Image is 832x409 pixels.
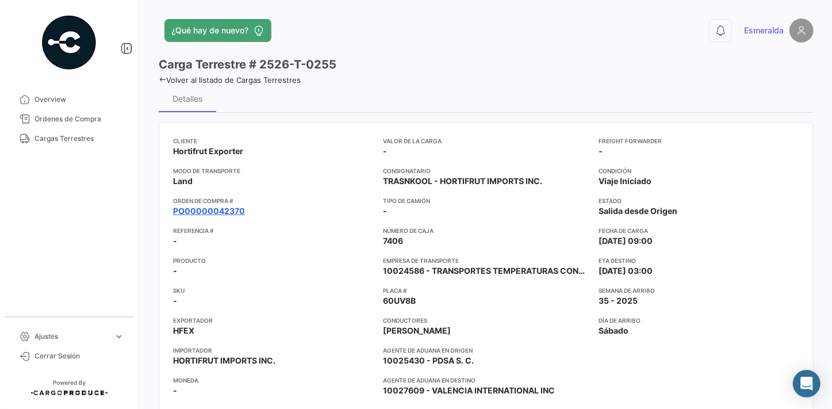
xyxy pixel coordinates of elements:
app-card-info-title: Freight Forwarder [599,136,799,146]
span: TRASNKOOL - HORTIFRUT IMPORTS INC. [383,175,542,187]
app-card-info-title: Empresa de Transporte [383,256,589,265]
span: - [383,146,387,157]
span: 60UV8B [383,295,416,307]
app-card-info-title: ETA Destino [599,256,799,265]
span: Sábado [599,325,628,337]
span: 10027609 - VALENCIA INTERNATIONAL INC [383,385,555,396]
span: ¿Qué hay de nuevo? [171,25,248,36]
app-card-info-title: Producto [173,256,374,265]
app-card-info-title: Referencia # [173,226,374,235]
div: Detalles [172,94,202,104]
app-card-info-title: Conductores [383,316,589,325]
app-card-info-title: Tipo de Camión [383,196,589,205]
app-card-info-title: Cliente [173,136,374,146]
span: HFEX [173,325,194,337]
span: Land [173,175,193,187]
app-card-info-title: Orden de Compra # [173,196,374,205]
span: [PERSON_NAME] [383,325,451,337]
span: 10025430 - PDSA S. C. [383,355,474,366]
a: Cargas Terrestres [9,129,129,148]
span: - [173,265,177,277]
span: - [173,385,177,396]
span: HORTIFRUT IMPORTS INC. [173,355,275,366]
a: Volver al listado de Cargas Terrestres [159,75,301,85]
app-card-info-title: Estado [599,196,799,205]
span: Esmeralda [744,25,784,36]
app-card-info-title: Exportador [173,316,374,325]
span: 35 - 2025 [599,295,638,307]
span: - [173,295,177,307]
app-card-info-title: Condición [599,166,799,175]
span: Overview [34,94,124,105]
span: Hortifrut Exporter [173,146,243,157]
app-card-info-title: Día de Arribo [599,316,799,325]
a: Overview [9,90,129,109]
span: Cerrar Sesión [34,351,124,361]
span: Órdenes de Compra [34,114,124,124]
a: Órdenes de Compra [9,109,129,129]
app-card-info-title: Placa # [383,286,589,295]
app-card-info-title: Número de Caja [383,226,589,235]
a: PO00000042370 [173,205,245,217]
app-card-info-title: Consignatario [383,166,589,175]
span: Salida desde Origen [599,205,677,217]
span: [DATE] 09:00 [599,235,653,247]
span: [DATE] 03:00 [599,265,653,277]
button: ¿Qué hay de nuevo? [164,19,271,42]
app-card-info-title: Agente de Aduana en Destino [383,376,589,385]
app-card-info-title: Importador [173,346,374,355]
span: Viaje Iniciado [599,175,651,187]
app-card-info-title: Valor de la Carga [383,136,589,146]
span: Cargas Terrestres [34,133,124,144]
app-card-info-title: Fecha de carga [599,226,799,235]
app-card-info-title: Agente de Aduana en Origen [383,346,589,355]
div: Abrir Intercom Messenger [793,370,821,397]
img: powered-by.png [40,14,98,71]
app-card-info-title: Semana de Arribo [599,286,799,295]
span: - [599,146,603,157]
app-card-info-title: Modo de Transporte [173,166,374,175]
app-card-info-title: SKU [173,286,374,295]
span: 7406 [383,235,403,247]
span: 10024586 - TRANSPORTES TEMPERATURAS CONTROLADAS SA DE CV [383,265,589,277]
span: - [383,205,387,217]
span: Ajustes [34,331,109,342]
app-card-info-title: Moneda [173,376,374,385]
span: expand_more [114,331,124,342]
h3: Carga Terrestre # 2526-T-0255 [159,56,336,72]
img: placeholder-user.png [789,18,814,43]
